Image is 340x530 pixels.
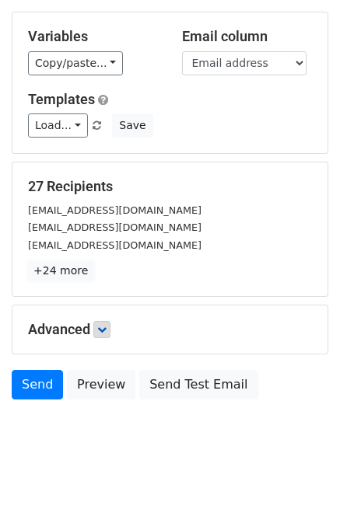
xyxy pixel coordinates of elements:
a: +24 more [28,261,93,281]
a: Templates [28,91,95,107]
a: Copy/paste... [28,51,123,75]
small: [EMAIL_ADDRESS][DOMAIN_NAME] [28,239,202,251]
a: Send Test Email [139,370,258,399]
button: Save [112,113,152,138]
a: Preview [67,370,135,399]
h5: Variables [28,28,159,45]
small: [EMAIL_ADDRESS][DOMAIN_NAME] [28,204,202,216]
h5: 27 Recipients [28,178,312,195]
h5: Email column [182,28,313,45]
iframe: Chat Widget [262,455,340,530]
small: [EMAIL_ADDRESS][DOMAIN_NAME] [28,221,202,233]
a: Load... [28,113,88,138]
a: Send [12,370,63,399]
h5: Advanced [28,321,312,338]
